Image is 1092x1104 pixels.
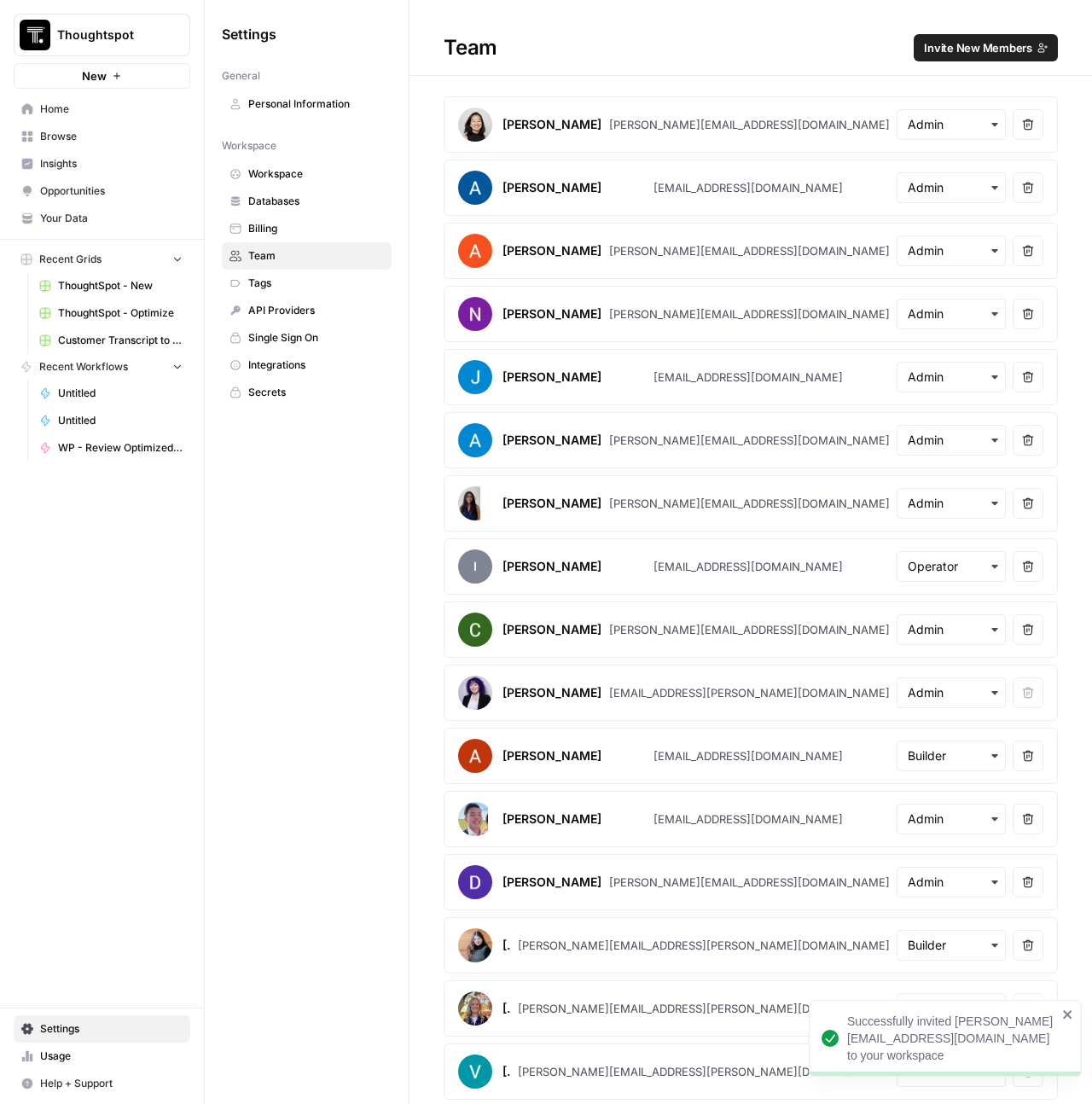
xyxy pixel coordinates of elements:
[653,811,843,828] div: [EMAIL_ADDRESS][DOMAIN_NAME]
[458,739,492,773] img: avatar
[847,1013,1057,1064] div: Successfully invited [PERSON_NAME][EMAIL_ADDRESS][DOMAIN_NAME] to your workspace
[924,39,1032,56] span: Invite New Members
[40,183,183,199] span: Opportunities
[502,116,601,133] div: [PERSON_NAME]
[248,357,384,373] span: Integrations
[57,26,160,44] span: Thoughtspot
[14,63,190,89] button: New
[14,14,190,56] button: Workspace: Thoughtspot
[222,188,392,215] a: Databases
[502,179,601,196] div: [PERSON_NAME]
[20,20,50,50] img: Thoughtspot Logo
[908,684,995,701] input: Admin
[502,684,601,701] div: [PERSON_NAME]
[609,432,890,449] div: [PERSON_NAME][EMAIL_ADDRESS][DOMAIN_NAME]
[58,305,183,321] span: ThoughtSpot - Optimize
[653,179,843,196] div: [EMAIL_ADDRESS][DOMAIN_NAME]
[40,102,183,117] span: Home
[908,179,995,196] input: Admin
[58,278,183,293] span: ThoughtSpot - New
[248,96,384,112] span: Personal Information
[502,432,601,449] div: [PERSON_NAME]
[58,386,183,401] span: Untitled
[222,215,392,242] a: Billing
[14,354,190,380] button: Recent Workflows
[222,297,392,324] a: API Providers
[908,495,995,512] input: Admin
[58,413,183,428] span: Untitled
[458,865,492,899] img: avatar
[14,1070,190,1097] button: Help + Support
[502,811,601,828] div: [PERSON_NAME]
[458,928,492,962] img: avatar
[40,156,183,171] span: Insights
[32,434,190,462] a: WP - Review Optimized Article
[14,1043,190,1070] a: Usage
[458,486,480,520] img: avatar
[914,34,1058,61] button: Invite New Members
[502,747,601,764] div: [PERSON_NAME]
[222,68,260,84] span: General
[458,613,492,647] img: avatar
[908,811,995,828] input: Admin
[609,495,890,512] div: [PERSON_NAME][EMAIL_ADDRESS][DOMAIN_NAME]
[908,432,995,449] input: Admin
[222,242,392,270] a: Team
[653,369,843,386] div: [EMAIL_ADDRESS][DOMAIN_NAME]
[40,1021,183,1037] span: Settings
[609,116,890,133] div: [PERSON_NAME][EMAIL_ADDRESS][DOMAIN_NAME]
[458,171,492,205] img: avatar
[248,330,384,346] span: Single Sign On
[908,558,995,575] input: Operator
[458,549,492,584] span: I
[248,303,384,318] span: API Providers
[908,242,995,259] input: Admin
[32,272,190,299] a: ThoughtSpot - New
[14,150,190,177] a: Insights
[14,96,190,123] a: Home
[609,874,890,891] div: [PERSON_NAME][EMAIL_ADDRESS][DOMAIN_NAME]
[609,242,890,259] div: [PERSON_NAME][EMAIL_ADDRESS][DOMAIN_NAME]
[248,385,384,400] span: Secrets
[502,1000,511,1017] div: [PERSON_NAME]
[248,221,384,236] span: Billing
[222,352,392,379] a: Integrations
[518,1000,890,1017] div: [PERSON_NAME][EMAIL_ADDRESS][PERSON_NAME][DOMAIN_NAME]
[502,874,601,891] div: [PERSON_NAME]
[653,558,843,575] div: [EMAIL_ADDRESS][DOMAIN_NAME]
[58,333,183,348] span: Customer Transcript to Case Study
[908,874,995,891] input: Admin
[518,1063,890,1080] div: [PERSON_NAME][EMAIL_ADDRESS][PERSON_NAME][DOMAIN_NAME]
[502,305,601,322] div: [PERSON_NAME]
[222,138,276,154] span: Workspace
[39,252,102,267] span: Recent Grids
[502,242,601,259] div: [PERSON_NAME]
[14,1015,190,1043] a: Settings
[222,270,392,297] a: Tags
[32,299,190,327] a: ThoughtSpot - Optimize
[248,194,384,209] span: Databases
[1062,1008,1074,1021] button: close
[248,166,384,182] span: Workspace
[908,937,995,954] input: Builder
[908,747,995,764] input: Builder
[458,991,492,1026] img: avatar
[502,937,511,954] div: [PERSON_NAME]
[14,205,190,232] a: Your Data
[609,305,890,322] div: [PERSON_NAME][EMAIL_ADDRESS][DOMAIN_NAME]
[39,359,128,375] span: Recent Workflows
[82,67,107,84] span: New
[502,369,601,386] div: [PERSON_NAME]
[40,1049,183,1064] span: Usage
[458,107,492,142] img: avatar
[248,248,384,264] span: Team
[653,747,843,764] div: [EMAIL_ADDRESS][DOMAIN_NAME]
[458,360,492,394] img: avatar
[609,621,890,638] div: [PERSON_NAME][EMAIL_ADDRESS][DOMAIN_NAME]
[502,495,601,512] div: [PERSON_NAME]
[222,379,392,406] a: Secrets
[458,802,488,836] img: avatar
[458,1055,492,1089] img: avatar
[458,297,492,331] img: avatar
[458,234,492,268] img: avatar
